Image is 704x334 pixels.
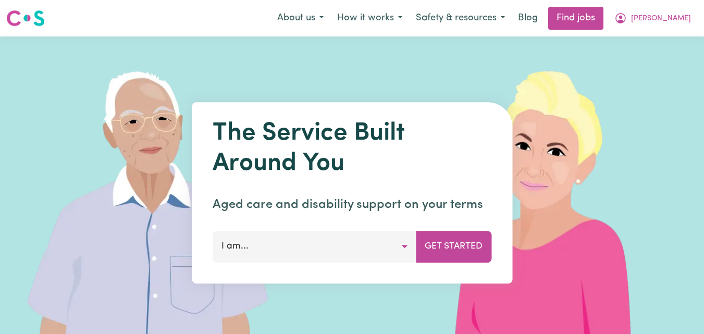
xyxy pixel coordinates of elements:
[270,7,330,29] button: About us
[6,6,45,30] a: Careseekers logo
[548,7,603,30] a: Find jobs
[213,195,491,214] p: Aged care and disability support on your terms
[409,7,512,29] button: Safety & resources
[330,7,409,29] button: How it works
[512,7,544,30] a: Blog
[6,9,45,28] img: Careseekers logo
[608,7,698,29] button: My Account
[213,119,491,179] h1: The Service Built Around You
[213,231,416,262] button: I am...
[631,13,691,24] span: [PERSON_NAME]
[416,231,491,262] button: Get Started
